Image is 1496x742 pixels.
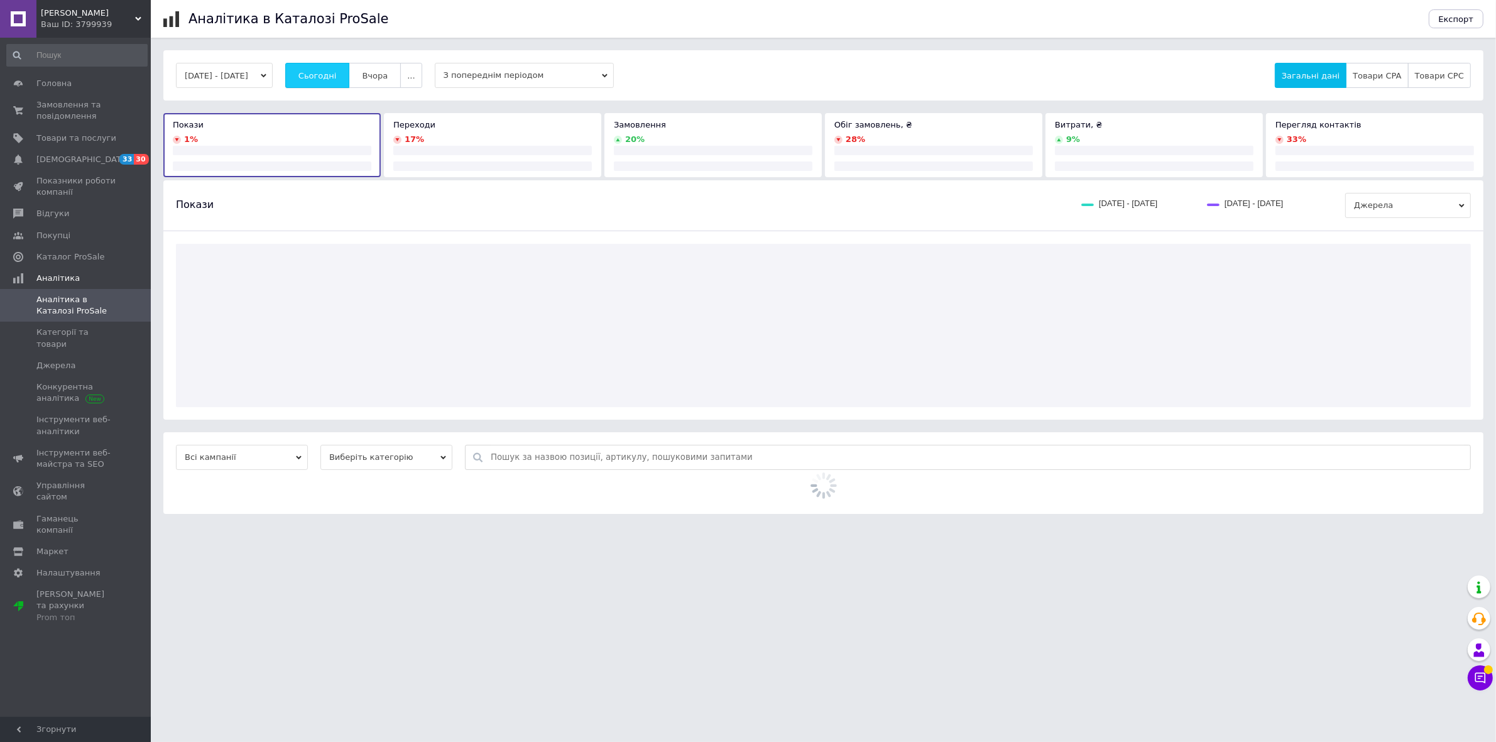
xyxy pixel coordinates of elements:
[1468,665,1493,690] button: Чат з покупцем
[36,327,116,349] span: Категорії та товари
[36,360,75,371] span: Джерела
[36,133,116,144] span: Товари та послуги
[349,63,401,88] button: Вчора
[173,120,204,129] span: Покази
[298,71,337,80] span: Сьогодні
[834,120,912,129] span: Обіг замовлень, ₴
[846,134,865,144] span: 28 %
[320,445,452,470] span: Виберіть категорію
[36,447,116,470] span: Інструменти веб-майстра та SEO
[1408,63,1471,88] button: Товари CPC
[1429,9,1484,28] button: Експорт
[36,414,116,437] span: Інструменти веб-аналітики
[362,71,388,80] span: Вчора
[1353,71,1401,80] span: Товари CPA
[36,546,68,557] span: Маркет
[184,134,198,144] span: 1 %
[36,612,116,623] div: Prom топ
[1275,63,1346,88] button: Загальні дані
[36,78,72,89] span: Головна
[407,71,415,80] span: ...
[176,445,308,470] span: Всі кампанії
[1282,71,1340,80] span: Загальні дані
[6,44,148,67] input: Пошук
[176,198,214,212] span: Покази
[285,63,350,88] button: Сьогодні
[188,11,388,26] h1: Аналітика в Каталозі ProSale
[393,120,435,129] span: Переходи
[41,19,151,30] div: Ваш ID: 3799939
[1346,63,1408,88] button: Товари CPA
[405,134,424,144] span: 17 %
[1055,120,1103,129] span: Витрати, ₴
[134,154,148,165] span: 30
[36,381,116,404] span: Конкурентна аналітика
[400,63,422,88] button: ...
[1415,71,1464,80] span: Товари CPC
[1066,134,1080,144] span: 9 %
[625,134,645,144] span: 20 %
[1287,134,1306,144] span: 33 %
[36,251,104,263] span: Каталог ProSale
[36,154,129,165] span: [DEMOGRAPHIC_DATA]
[36,589,116,623] span: [PERSON_NAME] та рахунки
[1439,14,1474,24] span: Експорт
[435,63,614,88] span: З попереднім періодом
[1345,193,1471,218] span: Джерела
[36,273,80,284] span: Аналітика
[36,513,116,536] span: Гаманець компанії
[41,8,135,19] span: ФОП Ковальчук Віталій Анатолійович
[36,99,116,122] span: Замовлення та повідомлення
[36,480,116,503] span: Управління сайтом
[176,63,273,88] button: [DATE] - [DATE]
[1275,120,1362,129] span: Перегляд контактів
[36,230,70,241] span: Покупці
[36,567,101,579] span: Налаштування
[491,445,1464,469] input: Пошук за назвою позиції, артикулу, пошуковими запитами
[614,120,666,129] span: Замовлення
[36,294,116,317] span: Аналітика в Каталозі ProSale
[36,208,69,219] span: Відгуки
[36,175,116,198] span: Показники роботи компанії
[119,154,134,165] span: 33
